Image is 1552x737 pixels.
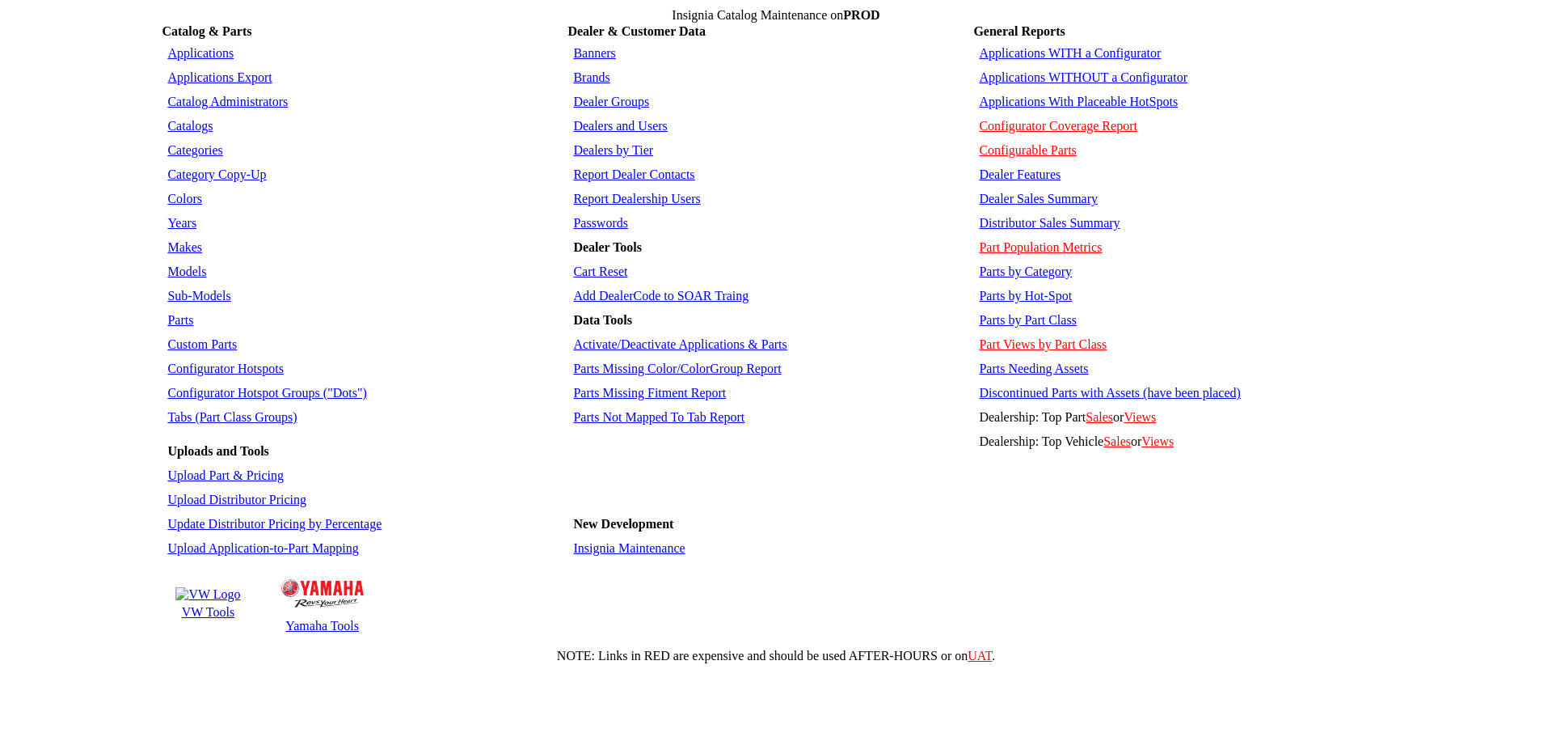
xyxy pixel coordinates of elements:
a: Makes [167,240,202,254]
td: Insignia Catalog Maintenance on [162,8,1390,23]
a: Sub-Models [167,289,230,303]
a: Catalog Administrators [167,95,288,108]
a: Parts Missing Color/ColorGroup Report [573,362,781,375]
a: Report Dealership Users [573,192,700,205]
a: Parts Not Mapped To Tab Report [573,410,744,424]
a: Views [1124,410,1156,424]
a: Dealers by Tier [573,143,653,157]
a: Applications [167,46,234,60]
a: Sales [1103,434,1131,448]
a: Views [1141,434,1174,448]
a: Passwords [573,216,628,230]
a: Activate/Deactivate Applications & Parts [573,337,787,351]
a: UAT [968,649,992,663]
a: Dealers and Users [573,119,667,133]
a: Catalogs [167,119,213,133]
a: Distributor Sales Summary [979,216,1120,230]
img: Yamaha Logo [281,579,364,608]
a: Parts by Category [979,265,1072,278]
a: Applications WITH a Configurator [979,46,1161,60]
a: Custom Parts [167,337,237,351]
b: Dealer & Customer Data [567,24,705,38]
a: VW Logo VW Tools [173,585,242,622]
b: Dealer Tools [573,240,642,254]
a: Configurable Parts [979,143,1076,157]
span: PROD [843,8,879,22]
a: Dealer Sales Summary [979,192,1098,205]
a: Report Dealer Contacts [573,167,694,181]
a: Configurator Hotspots [167,362,284,375]
b: Data Tools [573,313,631,327]
a: Insignia Maintenance [573,541,685,555]
a: Parts [167,313,193,327]
a: Years [167,216,196,230]
a: Yamaha Logo Yamaha Tools [279,571,366,636]
td: Yamaha Tools [280,618,365,634]
a: Dealer Groups [573,95,649,108]
a: Parts Needing Assets [979,362,1088,375]
a: Applications WITHOUT a Configurator [979,70,1187,84]
b: General Reports [973,24,1065,38]
a: Dealer Features [979,167,1061,181]
a: Cart Reset [573,265,627,278]
a: Upload Application-to-Part Mapping [167,541,358,555]
a: Configurator Hotspot Groups ("Dots") [167,386,366,400]
a: Part Views by Part Class [979,337,1107,351]
td: Dealership: Top Part or [975,406,1388,429]
a: Configurator Coverage Report [979,119,1137,133]
a: Update Distributor Pricing by Percentage [167,517,382,531]
a: Applications Export [167,70,272,84]
a: Add DealerCode to SOAR Traing [573,289,749,303]
b: Catalog & Parts [162,24,251,38]
a: Parts Missing Fitment Report [573,386,726,400]
a: Upload Part & Pricing [167,468,284,482]
td: VW Tools [175,604,241,621]
td: Dealership: Top Vehicle or [975,430,1388,453]
a: Part Population Metrics [979,240,1102,254]
a: Upload Distributor Pricing [167,493,306,506]
a: Banners [573,46,615,60]
a: Applications With Placeable HotSpots [979,95,1178,108]
img: VW Logo [175,587,240,602]
a: Discontinued Parts with Assets (have been placed) [979,386,1240,400]
a: Models [167,265,206,278]
a: Brands [573,70,609,84]
b: New Development [573,517,673,531]
a: Sales [1086,410,1113,424]
a: Tabs (Part Class Groups) [167,410,297,424]
div: NOTE: Links in RED are expensive and should be used AFTER-HOURS or on . [6,649,1546,663]
a: Colors [167,192,202,205]
a: Parts by Hot-Spot [979,289,1072,303]
a: Category Copy-Up [167,167,266,181]
b: Uploads and Tools [167,444,268,458]
a: Parts by Part Class [979,313,1076,327]
a: Categories [167,143,222,157]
